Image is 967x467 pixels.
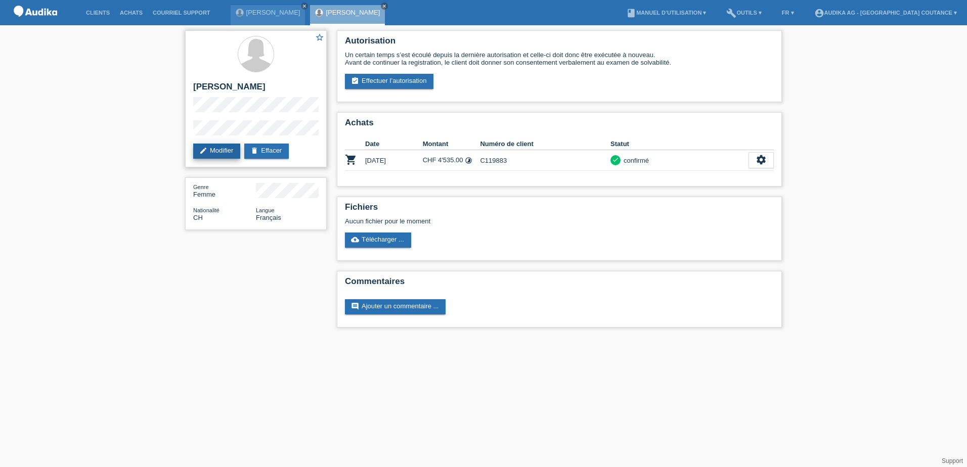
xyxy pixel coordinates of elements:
[351,236,359,244] i: cloud_upload
[365,150,423,171] td: [DATE]
[621,10,711,16] a: bookManuel d’utilisation ▾
[423,150,480,171] td: CHF 4'535.00
[345,36,774,51] h2: Autorisation
[721,10,766,16] a: buildOutils ▾
[199,147,207,155] i: edit
[610,138,749,150] th: Statut
[381,3,388,10] a: close
[345,51,774,66] div: Un certain temps s’est écoulé depuis la dernière autorisation et celle-ci doit donc être exécutée...
[193,207,219,213] span: Nationalité
[10,20,61,27] a: POS — MF Group
[326,9,380,16] a: [PERSON_NAME]
[621,155,649,166] div: confirmé
[345,154,357,166] i: POSP00023563
[726,8,736,18] i: build
[246,9,300,16] a: [PERSON_NAME]
[351,302,359,310] i: comment
[465,157,472,164] i: 24 versements
[302,4,307,9] i: close
[148,10,215,16] a: Courriel Support
[301,3,308,10] a: close
[480,138,610,150] th: Numéro de client
[345,276,774,292] h2: Commentaires
[345,202,774,217] h2: Fichiers
[942,457,963,464] a: Support
[250,147,258,155] i: delete
[244,144,289,159] a: deleteEffacer
[345,118,774,133] h2: Achats
[193,184,209,190] span: Genre
[345,299,446,314] a: commentAjouter un commentaire ...
[193,82,319,97] h2: [PERSON_NAME]
[315,33,324,42] i: star_border
[256,207,275,213] span: Langue
[351,77,359,85] i: assignment_turned_in
[777,10,799,16] a: FR ▾
[193,214,203,221] span: Suisse
[382,4,387,9] i: close
[256,214,281,221] span: Français
[193,183,256,198] div: Femme
[814,8,824,18] i: account_circle
[423,138,480,150] th: Montant
[315,33,324,43] a: star_border
[81,10,115,16] a: Clients
[626,8,636,18] i: book
[365,138,423,150] th: Date
[612,156,619,163] i: check
[809,10,962,16] a: account_circleAudika AG - [GEOGRAPHIC_DATA] Coutance ▾
[480,150,610,171] td: C119883
[115,10,148,16] a: Achats
[756,154,767,165] i: settings
[345,74,433,89] a: assignment_turned_inEffectuer l’autorisation
[345,217,654,225] div: Aucun fichier pour le moment
[193,144,240,159] a: editModifier
[345,232,411,248] a: cloud_uploadTélécharger ...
